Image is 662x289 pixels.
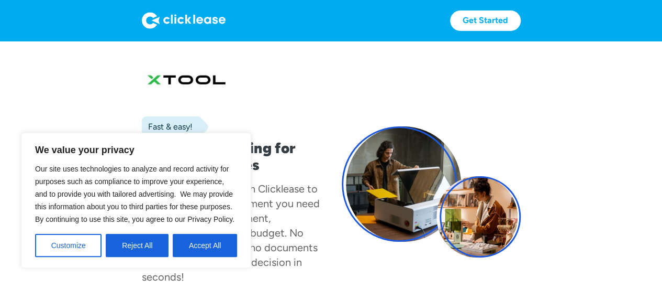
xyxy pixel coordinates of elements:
img: Logo [142,12,226,29]
a: Get Started [450,10,521,31]
button: Customize [35,234,102,257]
p: We value your privacy [35,144,237,156]
button: Accept All [173,234,237,257]
div: Fast & easy! [142,122,193,132]
span: Our site uses technologies to analyze and record activity for purposes such as compliance to impr... [35,165,234,223]
div: We value your privacy [21,133,251,268]
button: Reject All [106,234,169,257]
